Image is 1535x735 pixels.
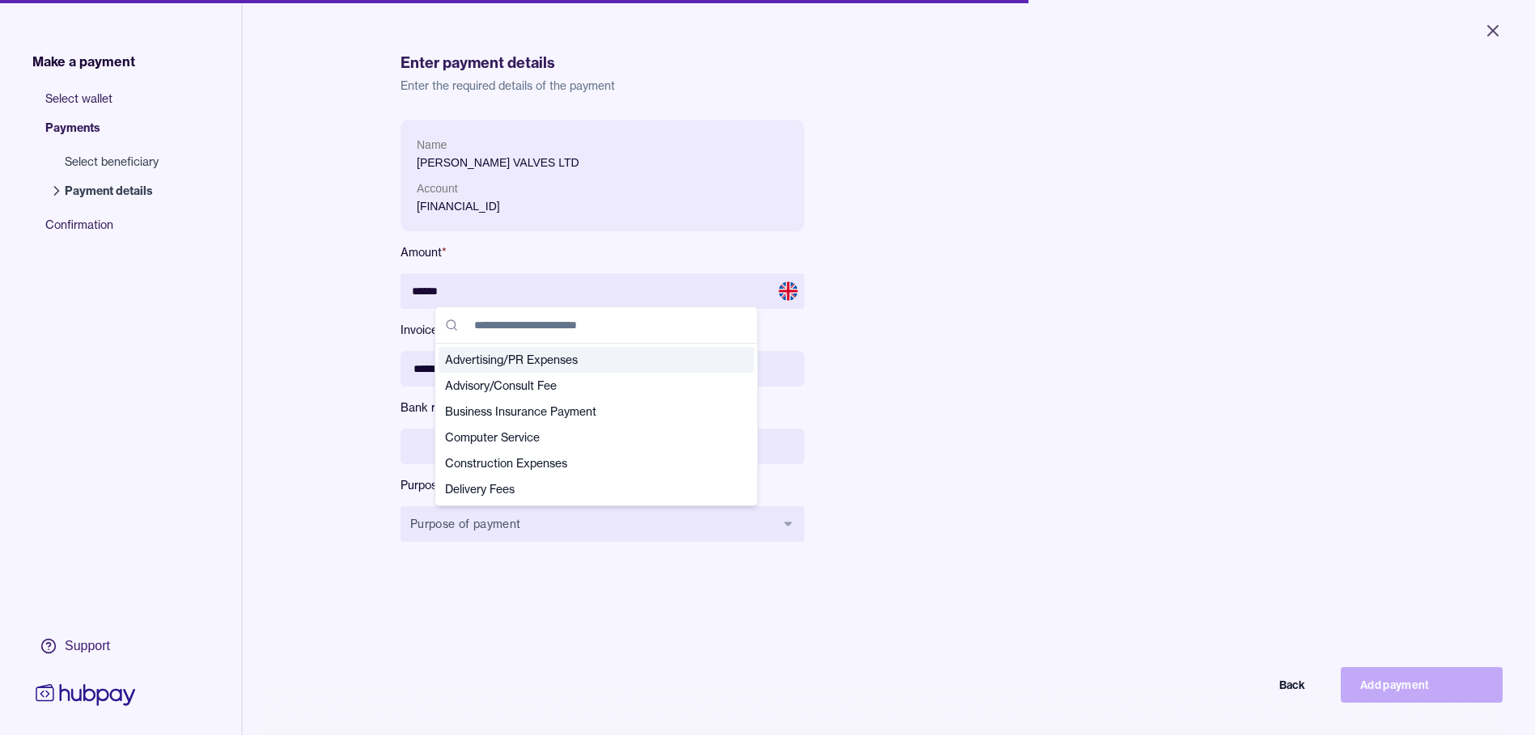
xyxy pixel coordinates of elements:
[417,180,788,197] p: Account
[445,403,728,420] span: Business Insurance Payment
[445,455,728,471] span: Construction Expenses
[45,217,175,246] span: Confirmation
[1464,13,1522,49] button: Close
[401,506,804,542] button: Purpose of payment
[401,78,1377,94] p: Enter the required details of the payment
[401,399,804,416] label: Bank reference
[445,429,728,446] span: Computer Service
[1163,667,1325,703] button: Back
[417,136,788,154] p: Name
[32,629,139,663] a: Support
[401,477,804,493] label: Purpose of payment
[401,52,1377,74] h1: Enter payment details
[445,481,728,497] span: Delivery Fees
[65,183,159,199] span: Payment details
[65,154,159,170] span: Select beneficiary
[65,637,110,655] div: Support
[45,120,175,149] span: Payments
[401,244,804,260] label: Amount
[45,91,175,120] span: Select wallet
[445,352,728,368] span: Advertising/PR Expenses
[417,154,788,171] p: [PERSON_NAME] VALVES LTD
[401,322,804,338] label: Invoice/Document ID
[32,52,135,71] span: Make a payment
[417,197,788,215] p: [FINANCIAL_ID]
[445,378,728,394] span: Advisory/Consult Fee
